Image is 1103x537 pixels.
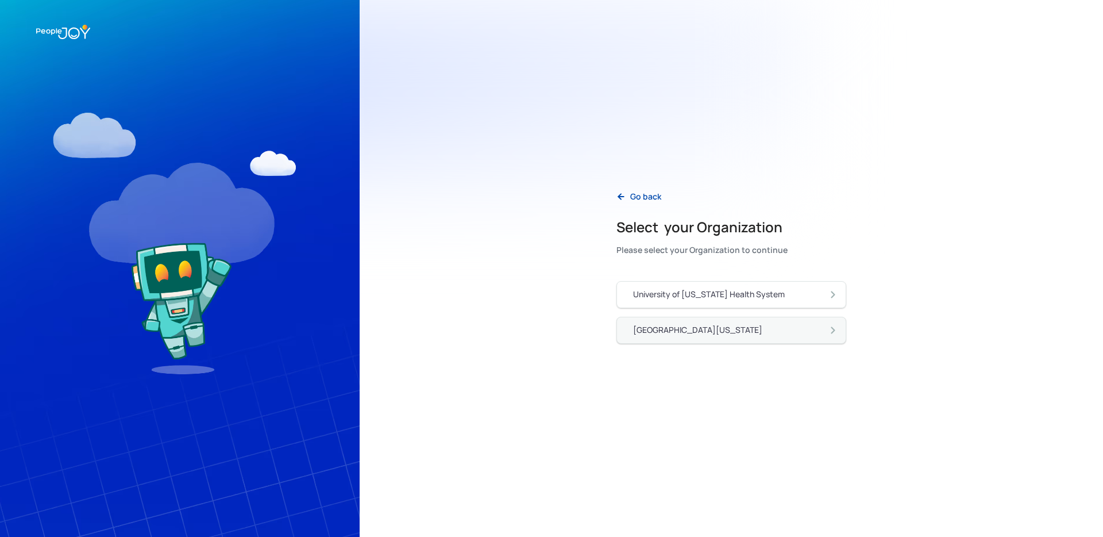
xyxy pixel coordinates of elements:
a: Go back [607,185,670,209]
a: University of [US_STATE] Health System [616,281,846,308]
h2: Select your Organization [616,218,788,236]
div: Please select your Organization to continue [616,242,788,258]
a: [GEOGRAPHIC_DATA][US_STATE] [616,317,846,344]
div: Go back [630,191,661,202]
div: University of [US_STATE] Health System [633,289,785,300]
div: [GEOGRAPHIC_DATA][US_STATE] [633,324,762,336]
